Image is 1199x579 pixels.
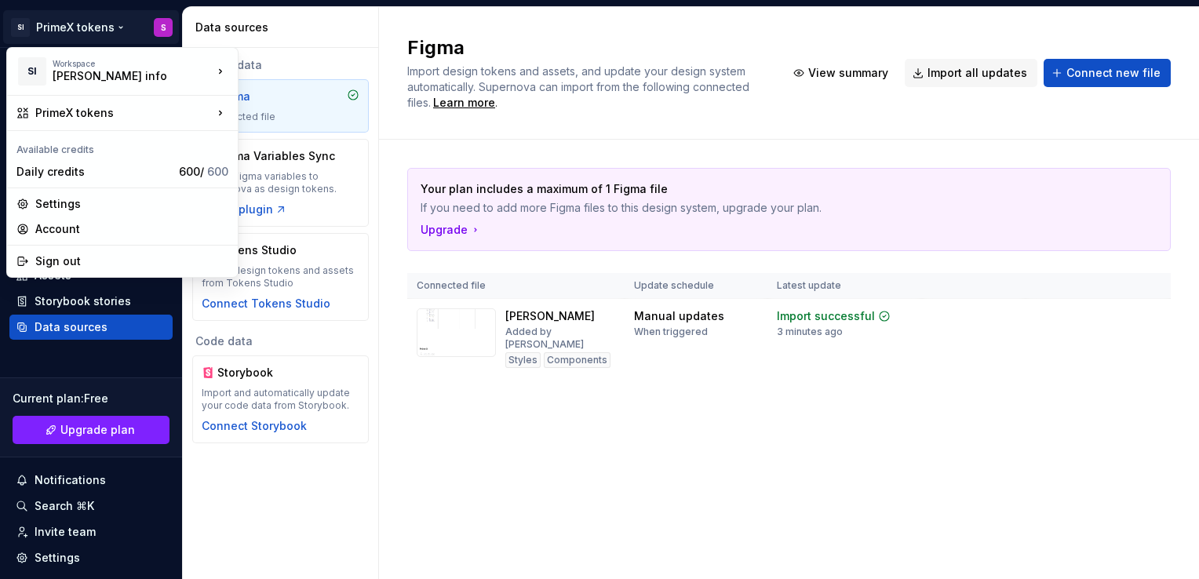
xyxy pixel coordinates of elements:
span: 600 [207,165,228,178]
div: Workspace [53,59,213,68]
div: [PERSON_NAME] info [53,68,186,84]
div: Sign out [35,253,228,269]
div: Available credits [10,134,235,159]
div: Settings [35,196,228,212]
span: 600 / [179,165,228,178]
div: Daily credits [16,164,173,180]
div: PrimeX tokens [35,105,213,121]
div: SI [18,57,46,86]
div: Account [35,221,228,237]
